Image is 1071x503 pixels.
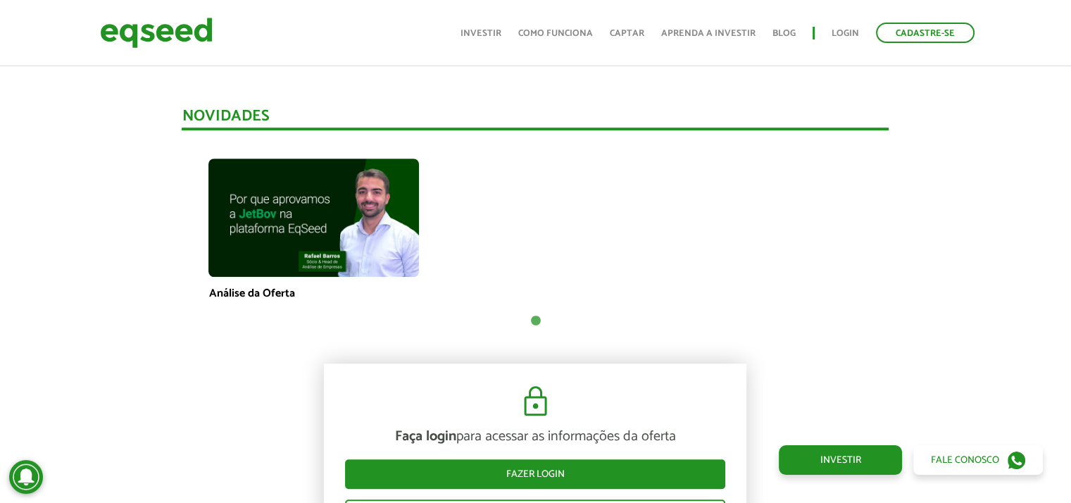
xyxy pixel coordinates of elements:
[913,445,1043,475] a: Fale conosco
[208,159,419,277] img: maxresdefault.jpg
[528,314,542,328] button: 1 of 1
[876,23,975,43] a: Cadastre-se
[779,445,902,475] a: Investir
[832,29,859,38] a: Login
[772,29,796,38] a: Blog
[518,385,553,418] img: cadeado.svg
[100,14,213,51] img: EqSeed
[610,29,644,38] a: Captar
[461,29,501,38] a: Investir
[395,425,456,448] strong: Faça login
[345,428,725,445] p: para acessar as informações da oferta
[661,29,756,38] a: Aprenda a investir
[518,29,593,38] a: Como funciona
[208,287,419,300] p: Análise da Oferta
[182,108,889,130] div: Novidades
[345,459,725,489] a: Fazer login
